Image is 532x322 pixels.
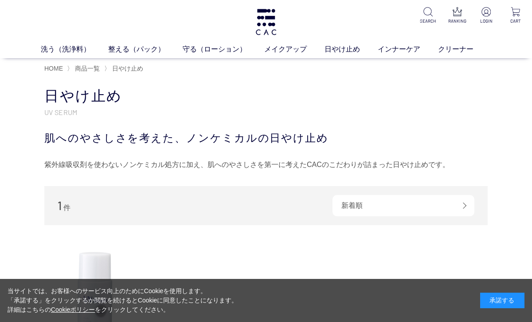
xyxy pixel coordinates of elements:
li: 〉 [104,64,145,73]
a: Cookieポリシー [51,306,95,313]
div: 承諾する [480,293,524,308]
a: 整える（パック） [108,44,183,55]
p: SEARCH [419,18,437,24]
p: CART [506,18,525,24]
a: HOME [44,65,63,72]
a: 商品一覧 [73,65,100,72]
a: CART [506,7,525,24]
a: メイクアップ [264,44,325,55]
span: 件 [63,204,70,211]
span: 商品一覧 [75,65,100,72]
a: クリーナー [438,44,491,55]
div: 紫外線吸収剤を使わないノンケミカル処方に加え、肌へのやさしさを第一に考えたCACのこだわりが詰まった日やけ止めです。 [44,158,488,172]
p: LOGIN [477,18,496,24]
a: 守る（ローション） [183,44,264,55]
img: logo [254,9,278,35]
li: 〉 [67,64,102,73]
p: UV SERUM [44,107,488,117]
span: 1 [58,199,62,212]
div: 当サイトでは、お客様へのサービス向上のためにCookieを使用します。 「承諾する」をクリックするか閲覧を続けるとCookieに同意したことになります。 詳細はこちらの をクリックしてください。 [8,286,238,314]
span: 日やけ止め [112,65,143,72]
p: RANKING [448,18,466,24]
a: インナーケア [378,44,438,55]
div: 新着順 [332,195,474,216]
a: 洗う（洗浄料） [41,44,108,55]
a: 日やけ止め [325,44,378,55]
a: LOGIN [477,7,496,24]
h1: 日やけ止め [44,87,488,106]
a: 日やけ止め [110,65,143,72]
a: RANKING [448,7,466,24]
div: 肌へのやさしさを考えた、ノンケミカルの日やけ止め [44,130,488,146]
a: SEARCH [419,7,437,24]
